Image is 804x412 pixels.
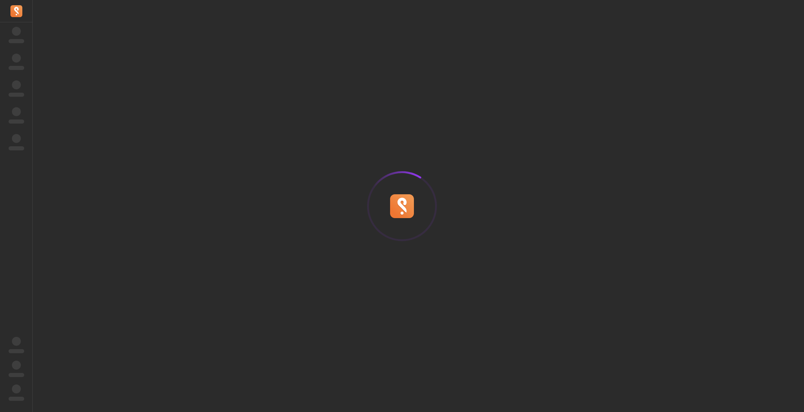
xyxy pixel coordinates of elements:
span: ‌ [9,66,24,70]
span: ‌ [9,39,24,43]
span: ‌ [12,337,21,346]
span: ‌ [12,384,21,393]
span: ‌ [9,146,24,150]
span: ‌ [9,119,24,124]
span: ‌ [9,349,24,353]
span: ‌ [12,80,21,89]
span: ‌ [12,134,21,143]
span: ‌ [9,397,24,401]
span: ‌ [9,373,24,377]
span: ‌ [12,27,21,36]
span: ‌ [12,107,21,116]
span: ‌ [12,361,21,370]
span: ‌ [9,93,24,97]
span: ‌ [12,54,21,63]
